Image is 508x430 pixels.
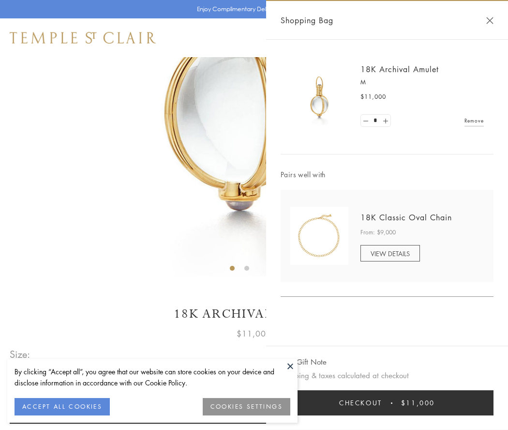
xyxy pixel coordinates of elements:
[360,228,396,237] span: From: $9,000
[290,207,348,265] img: N88865-OV18
[10,32,156,44] img: Temple St. Clair
[10,306,498,322] h1: 18K Archival Amulet
[360,64,439,75] a: 18K Archival Amulet
[360,212,452,223] a: 18K Classic Oval Chain
[290,68,348,126] img: 18K Archival Amulet
[360,92,386,102] span: $11,000
[203,398,290,415] button: COOKIES SETTINGS
[464,115,484,126] a: Remove
[371,249,410,258] span: VIEW DETAILS
[281,14,333,27] span: Shopping Bag
[380,115,390,127] a: Set quantity to 2
[360,77,484,87] p: M
[281,356,327,368] button: Add Gift Note
[401,398,435,408] span: $11,000
[281,390,493,415] button: Checkout $11,000
[15,366,290,388] div: By clicking “Accept all”, you agree that our website can store cookies on your device and disclos...
[237,327,271,340] span: $11,000
[281,369,493,382] p: Shipping & taxes calculated at checkout
[281,169,493,180] span: Pairs well with
[15,398,110,415] button: ACCEPT ALL COOKIES
[10,346,31,362] span: Size:
[486,17,493,24] button: Close Shopping Bag
[360,245,420,261] a: VIEW DETAILS
[197,4,307,14] p: Enjoy Complimentary Delivery & Returns
[339,398,382,408] span: Checkout
[361,115,371,127] a: Set quantity to 0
